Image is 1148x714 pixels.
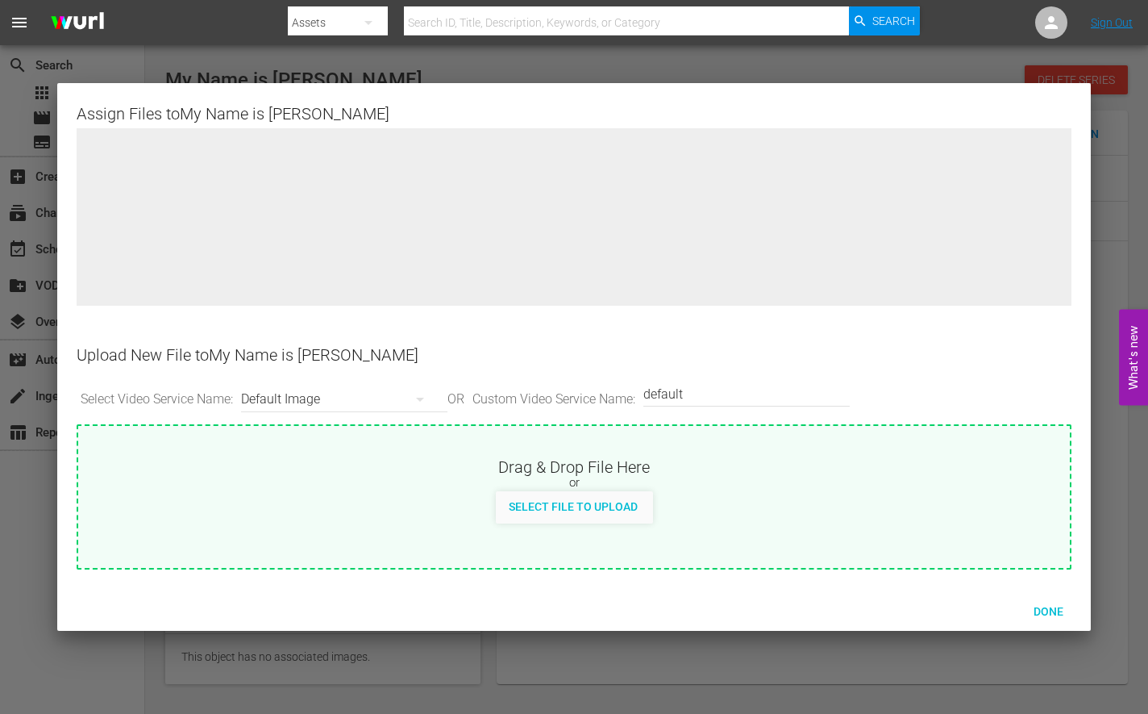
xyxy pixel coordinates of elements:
span: Custom Video Service Name: [468,390,639,409]
span: Done [1021,605,1076,618]
button: Select File to Upload [496,491,651,520]
button: Done [1013,595,1084,624]
span: Select File to Upload [496,500,651,513]
span: OR [443,390,468,409]
div: Assign Files to My Name is [PERSON_NAME] [77,102,1071,122]
button: Open Feedback Widget [1119,309,1148,405]
span: Search [872,6,915,35]
div: or [78,475,1070,491]
a: Sign Out [1091,16,1133,29]
span: menu [10,13,29,32]
span: Select Video Service Name: [77,390,237,409]
button: Search [849,6,920,35]
img: ans4CAIJ8jUAAAAAAAAAAAAAAAAAAAAAAAAgQb4GAAAAAAAAAAAAAAAAAAAAAAAAJMjXAAAAAAAAAAAAAAAAAAAAAAAAgAT5G... [39,4,116,42]
div: Drag & Drop File Here [78,456,1070,475]
div: Default Image [241,377,439,422]
div: Upload New File to My Name is [PERSON_NAME] [77,336,1071,375]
